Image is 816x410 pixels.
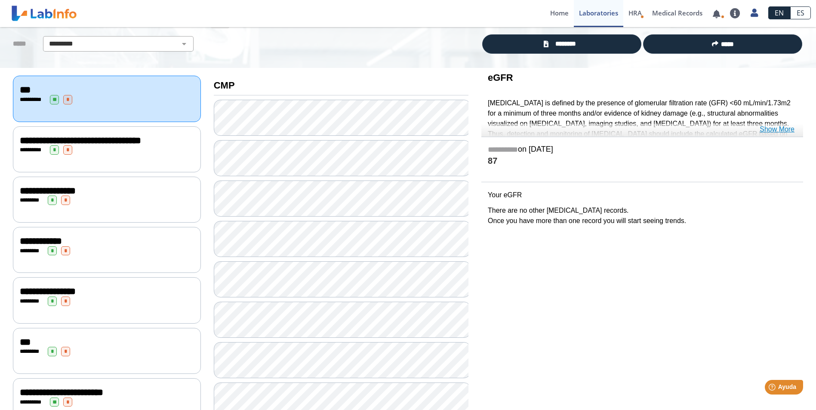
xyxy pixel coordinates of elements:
h5: on [DATE] [488,145,797,155]
p: Your eGFR [488,190,797,200]
b: eGFR [488,72,513,83]
iframe: Help widget launcher [739,376,807,401]
a: ES [790,6,811,19]
p: There are no other [MEDICAL_DATA] records. Once you have more than one record you will start seei... [488,205,797,226]
span: HRA [628,9,642,17]
a: Show More [760,124,794,135]
b: CMP [214,80,235,91]
h4: 87 [488,156,797,167]
p: [MEDICAL_DATA] is defined by the presence of glomerular filtration rate (GFR) <60 mL/min/1.73m2 f... [488,98,797,160]
a: EN [768,6,790,19]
